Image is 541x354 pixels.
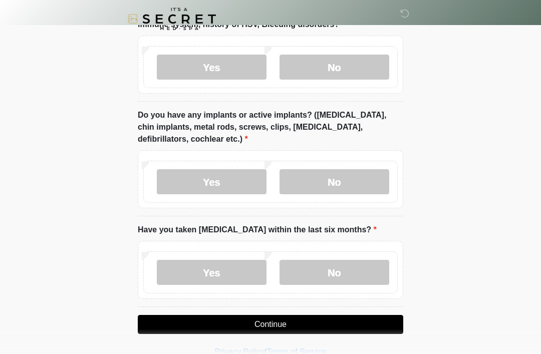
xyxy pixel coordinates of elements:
[138,224,377,236] label: Have you taken [MEDICAL_DATA] within the last six months?
[280,260,389,285] label: No
[138,315,403,334] button: Continue
[280,169,389,194] label: No
[280,55,389,80] label: No
[157,260,266,285] label: Yes
[128,8,216,30] img: It's A Secret Med Spa Logo
[157,55,266,80] label: Yes
[138,109,403,145] label: Do you have any implants or active implants? ([MEDICAL_DATA], chin implants, metal rods, screws, ...
[157,169,266,194] label: Yes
